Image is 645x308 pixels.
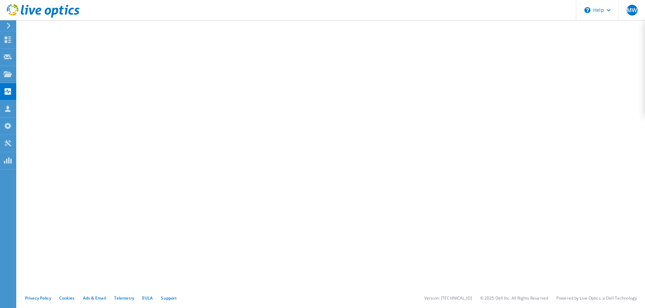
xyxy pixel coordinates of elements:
[142,295,153,301] a: EULA
[161,295,177,301] a: Support
[584,7,590,13] svg: \n
[424,295,472,301] li: Version: [TECHNICAL_ID]
[480,295,548,301] li: © 2025 Dell Inc. All Rights Reserved
[25,295,51,301] a: Privacy Policy
[114,295,134,301] a: Telemetry
[83,295,106,301] a: Ads & Email
[59,295,75,301] a: Cookies
[556,295,637,301] li: Powered by Live Optics, a Dell Technology
[627,5,638,16] span: MW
